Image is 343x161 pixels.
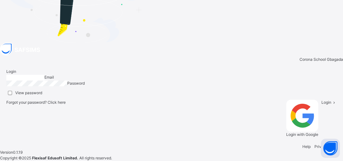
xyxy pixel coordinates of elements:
[321,100,331,105] span: Login
[32,156,78,160] strong: Flexisaf Edusoft Limited.
[321,139,340,158] button: Open asap
[286,100,318,132] img: google.396cfc9801f0270233282035f929180a.svg
[314,144,340,149] a: Privacy Policy
[48,100,66,105] a: Click here
[15,90,42,96] label: View password
[6,69,16,74] span: Login
[6,100,66,105] span: Forgot your password?
[302,144,311,149] a: Help
[300,57,343,62] span: Corona School Gbagada
[44,75,54,80] span: Email
[67,81,85,86] span: Password
[286,132,318,137] span: Login with Google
